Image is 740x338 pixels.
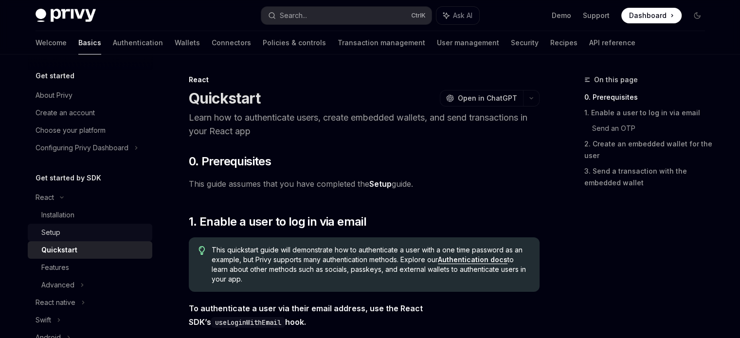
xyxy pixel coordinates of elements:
span: 0. Prerequisites [189,154,271,169]
strong: To authenticate a user via their email address, use the React SDK’s hook. [189,303,423,327]
a: Features [28,259,152,276]
a: Welcome [36,31,67,54]
a: API reference [589,31,635,54]
svg: Tip [199,246,205,255]
a: Send an OTP [592,121,713,136]
div: Configuring Privy Dashboard [36,142,128,154]
a: 0. Prerequisites [584,89,713,105]
a: User management [437,31,499,54]
a: 2. Create an embedded wallet for the user [584,136,713,163]
span: Ask AI [453,11,472,20]
a: About Privy [28,87,152,104]
div: Installation [41,209,74,221]
div: React [189,75,540,85]
a: Support [583,11,610,20]
a: 1. Enable a user to log in via email [584,105,713,121]
span: 1. Enable a user to log in via email [189,214,366,230]
div: Create an account [36,107,95,119]
div: About Privy [36,89,72,101]
a: Quickstart [28,241,152,259]
code: useLoginWithEmail [211,317,285,328]
h1: Quickstart [189,89,261,107]
img: dark logo [36,9,96,22]
div: Choose your platform [36,125,106,136]
p: Learn how to authenticate users, create embedded wallets, and send transactions in your React app [189,111,540,138]
a: Security [511,31,539,54]
div: Features [41,262,69,273]
span: Dashboard [629,11,667,20]
div: Setup [41,227,60,238]
span: This quickstart guide will demonstrate how to authenticate a user with a one time password as an ... [212,245,529,284]
button: Search...CtrlK [261,7,432,24]
div: React [36,192,54,203]
span: Open in ChatGPT [458,93,517,103]
a: Setup [369,179,392,189]
a: Transaction management [338,31,425,54]
button: Open in ChatGPT [440,90,523,107]
h5: Get started [36,70,74,82]
a: Installation [28,206,152,224]
a: Create an account [28,104,152,122]
a: Basics [78,31,101,54]
span: This guide assumes that you have completed the guide. [189,177,540,191]
div: Search... [280,10,307,21]
div: React native [36,297,75,308]
button: Ask AI [436,7,479,24]
div: Advanced [41,279,74,291]
a: Dashboard [621,8,682,23]
a: Demo [552,11,571,20]
span: Ctrl K [411,12,426,19]
div: Swift [36,314,51,326]
a: 3. Send a transaction with the embedded wallet [584,163,713,191]
a: Authentication [113,31,163,54]
h5: Get started by SDK [36,172,101,184]
button: Toggle dark mode [689,8,705,23]
a: Connectors [212,31,251,54]
span: On this page [594,74,638,86]
a: Authentication docs [438,255,507,264]
div: Quickstart [41,244,77,256]
a: Choose your platform [28,122,152,139]
a: Setup [28,224,152,241]
a: Policies & controls [263,31,326,54]
a: Wallets [175,31,200,54]
a: Recipes [550,31,578,54]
